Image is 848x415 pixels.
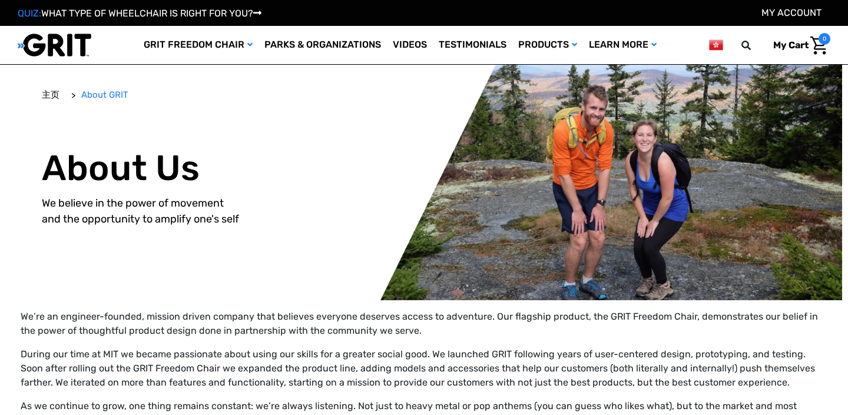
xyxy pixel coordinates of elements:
img: GRIT All-Terrain Wheelchair and Mobility Equipment [18,33,91,57]
a: Products [512,26,583,64]
a: Parks & Organizations [259,26,387,64]
input: Search [747,33,764,58]
a: Learn More [583,26,662,64]
a: About GRIT [81,88,128,102]
a: QUIZ:WHAT TYPE OF WHEELCHAIR IS RIGHT FOR YOU? [18,8,261,19]
span: QUIZ: [18,8,41,19]
img: hk.png [709,38,723,52]
p: During our time at MIT we became passionate about using our skills for a greater social good. We ... [21,347,827,390]
h1: About Us [42,147,433,190]
a: Videos [387,26,433,64]
span: 主页 [42,89,59,100]
a: Testimonials [433,26,512,64]
img: Cart [810,36,827,55]
span: My Cart [773,39,809,51]
p: We’re an engineer-founded, mission driven company that believes everyone deserves access to adven... [21,310,827,338]
a: Cart with 0 items [764,33,830,58]
p: We believe in the power of movement and the opportunity to amplify one's self [42,195,433,227]
a: GRIT Freedom Chair [138,26,259,64]
img: Alternative Image text [6,65,842,300]
nav: Breadcrumb [42,79,134,111]
span: About GRIT [81,89,128,100]
a: Account [761,7,821,18]
a: 主页 [42,88,59,102]
span: 0 [819,33,830,45]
